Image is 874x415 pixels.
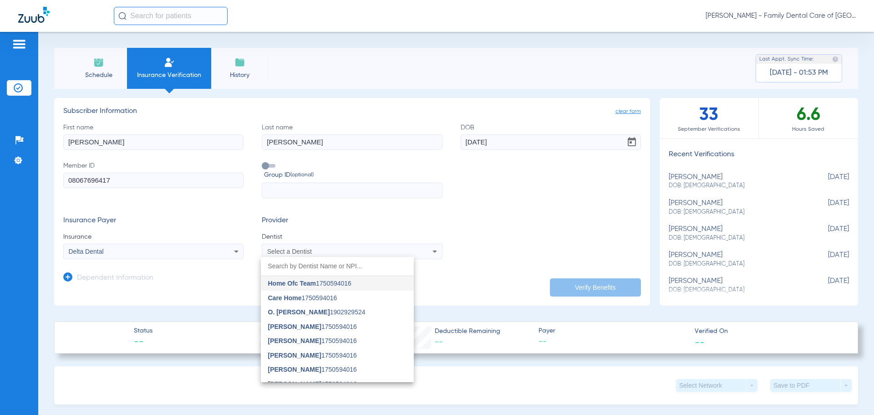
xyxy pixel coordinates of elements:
[268,294,302,302] span: Care Home
[268,338,357,344] span: 1750594016
[268,352,321,359] span: [PERSON_NAME]
[268,380,321,388] span: [PERSON_NAME]
[268,280,351,287] span: 1750594016
[268,366,357,373] span: 1750594016
[268,381,357,387] span: 1750594016
[268,337,321,344] span: [PERSON_NAME]
[268,280,316,287] span: Home Ofc Team
[261,257,414,276] input: dropdown search
[268,366,321,373] span: [PERSON_NAME]
[268,352,357,359] span: 1750594016
[268,309,366,315] span: 1902929524
[268,323,357,330] span: 1750594016
[268,323,321,330] span: [PERSON_NAME]
[268,295,337,301] span: 1750594016
[268,308,330,316] span: O. [PERSON_NAME]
